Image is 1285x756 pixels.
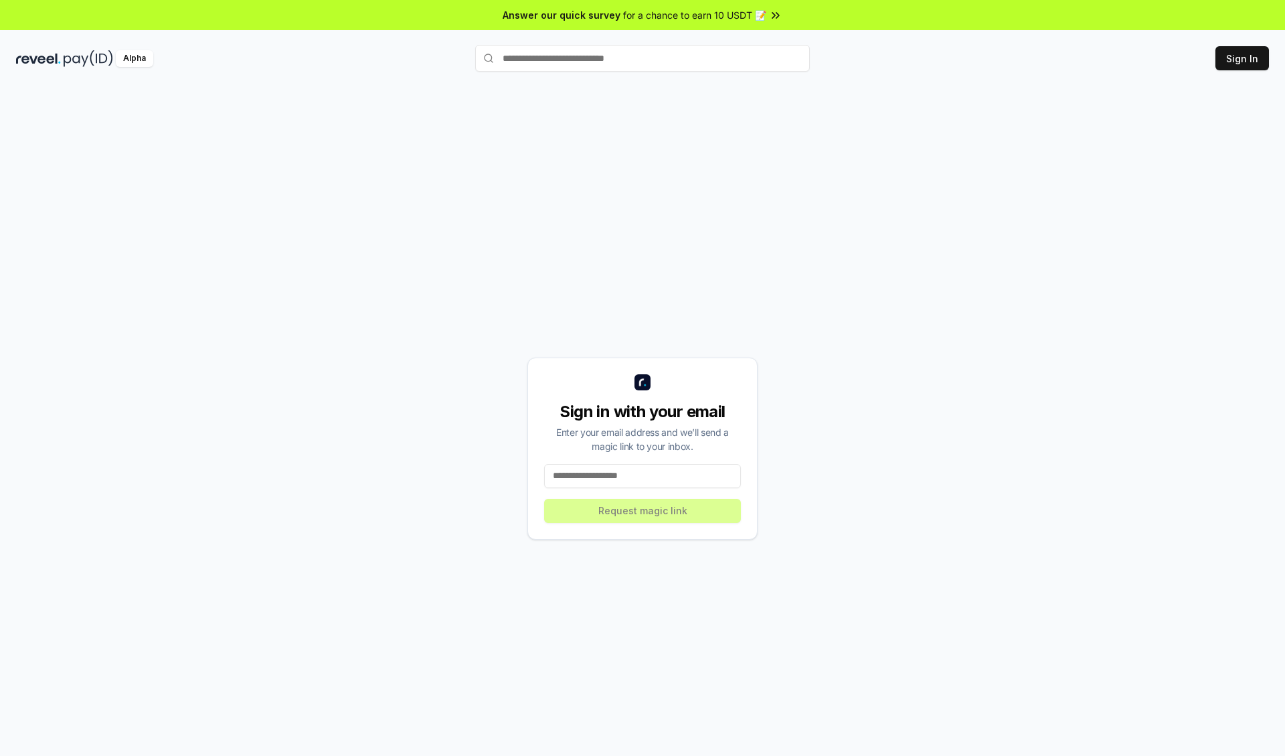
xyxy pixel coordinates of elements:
span: Answer our quick survey [503,8,620,22]
div: Sign in with your email [544,401,741,423]
div: Enter your email address and we’ll send a magic link to your inbox. [544,425,741,453]
span: for a chance to earn 10 USDT 📝 [623,8,766,22]
div: Alpha [116,50,153,67]
button: Sign In [1215,46,1269,70]
img: reveel_dark [16,50,61,67]
img: logo_small [634,374,651,390]
img: pay_id [64,50,113,67]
